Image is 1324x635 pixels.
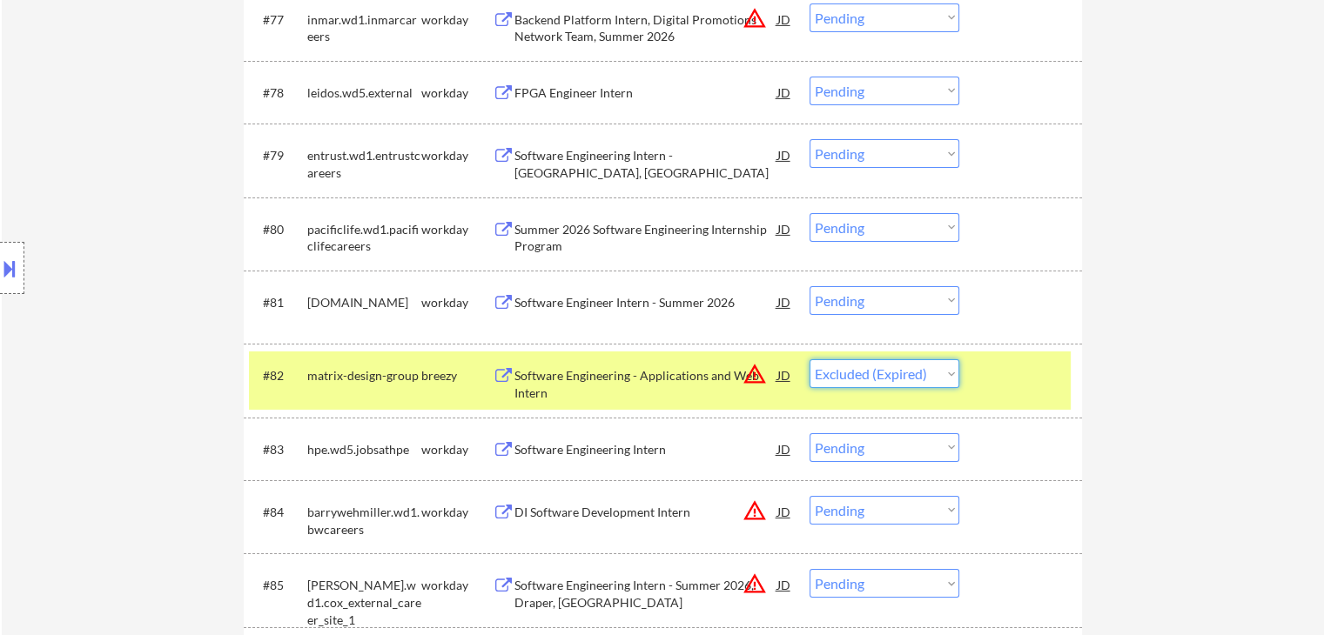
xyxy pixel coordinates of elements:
[421,11,493,29] div: workday
[514,577,777,611] div: Software Engineering Intern - Summer 2026, Draper, [GEOGRAPHIC_DATA]
[263,504,293,521] div: #84
[263,441,293,458] div: #83
[263,11,293,29] div: #77
[776,3,793,35] div: JD
[743,498,767,523] button: warning_amber
[307,504,421,538] div: barrywehmiller.wd1.bwcareers
[421,147,493,164] div: workday
[514,147,777,181] div: Software Engineering Intern - [GEOGRAPHIC_DATA], [GEOGRAPHIC_DATA]
[307,367,421,384] div: matrix-design-group
[514,367,777,401] div: Software Engineering - Applications and Web Intern
[421,504,493,521] div: workday
[514,84,777,102] div: FPGA Engineer Intern
[514,441,777,458] div: Software Engineering Intern
[743,6,767,30] button: warning_amber
[307,11,421,45] div: inmar.wd1.inmarcareers
[776,213,793,244] div: JD
[307,577,421,628] div: [PERSON_NAME].wd1.cox_external_career_site_1
[307,147,421,181] div: entrust.wd1.entrustcareers
[307,294,421,311] div: [DOMAIN_NAME]
[421,294,493,311] div: workday
[743,362,767,386] button: warning_amber
[743,571,767,596] button: warning_amber
[776,286,793,317] div: JD
[776,496,793,527] div: JD
[514,504,777,521] div: DI Software Development Intern
[776,139,793,170] div: JD
[421,221,493,238] div: workday
[421,367,493,384] div: breezy
[263,84,293,102] div: #78
[514,221,777,255] div: Summer 2026 Software Engineering Internship Program
[307,221,421,255] div: pacificlife.wd1.pacificlifecareers
[421,441,493,458] div: workday
[421,577,493,594] div: workday
[514,11,777,45] div: Backend Platform Intern, Digital Promotions Network Team, Summer 2026
[776,77,793,108] div: JD
[776,359,793,391] div: JD
[514,294,777,311] div: Software Engineer Intern - Summer 2026
[421,84,493,102] div: workday
[307,441,421,458] div: hpe.wd5.jobsathpe
[307,84,421,102] div: leidos.wd5.external
[776,569,793,600] div: JD
[776,433,793,465] div: JD
[263,577,293,594] div: #85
